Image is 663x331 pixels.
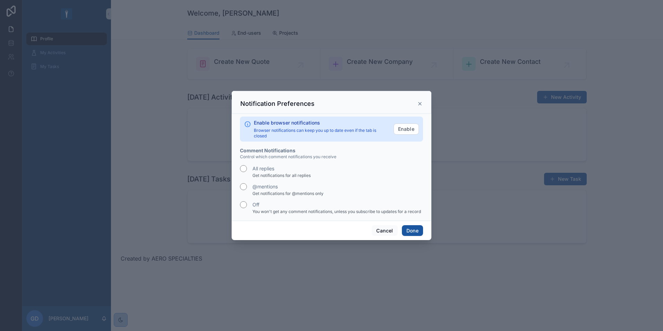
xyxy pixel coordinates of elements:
label: Off [252,201,259,208]
p: Browser notifications can keep you up to date even if the tab is closed [254,128,388,139]
span: Get notifications for all replies [252,173,311,178]
h2: Comment Notifications [240,147,423,154]
p: Control which comment notifications you receive [240,154,423,160]
span: Get notifications for @mentions only [252,191,324,196]
button: Enable [394,124,419,135]
label: All replies [252,165,274,172]
span: You won't get any comment notifications, unless you subscribe to updates for a record [252,209,421,214]
h3: Notification Preferences [240,100,315,108]
button: Done [402,225,423,236]
label: @mentions [252,183,278,190]
h2: Enable browser notifications [254,119,388,126]
button: Cancel [372,225,397,236]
